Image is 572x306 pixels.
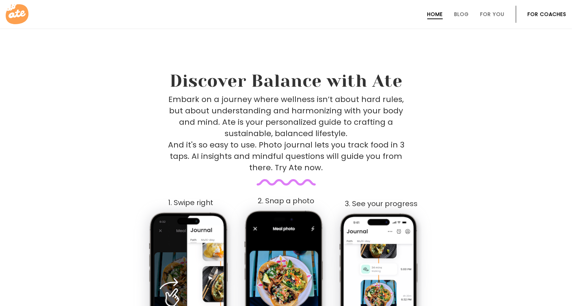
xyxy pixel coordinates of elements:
div: 1. Swipe right [144,199,238,207]
a: Blog [454,11,469,17]
div: 3. See your progress [334,200,428,208]
a: Home [427,11,443,17]
p: Embark on a journey where wellness isn’t about hard rules, but about understanding and harmonizin... [168,94,404,173]
a: For You [480,11,504,17]
h2: Discover Balance with Ate [112,71,460,91]
div: 2. Snap a photo [239,197,333,205]
a: For Coaches [528,11,566,17]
